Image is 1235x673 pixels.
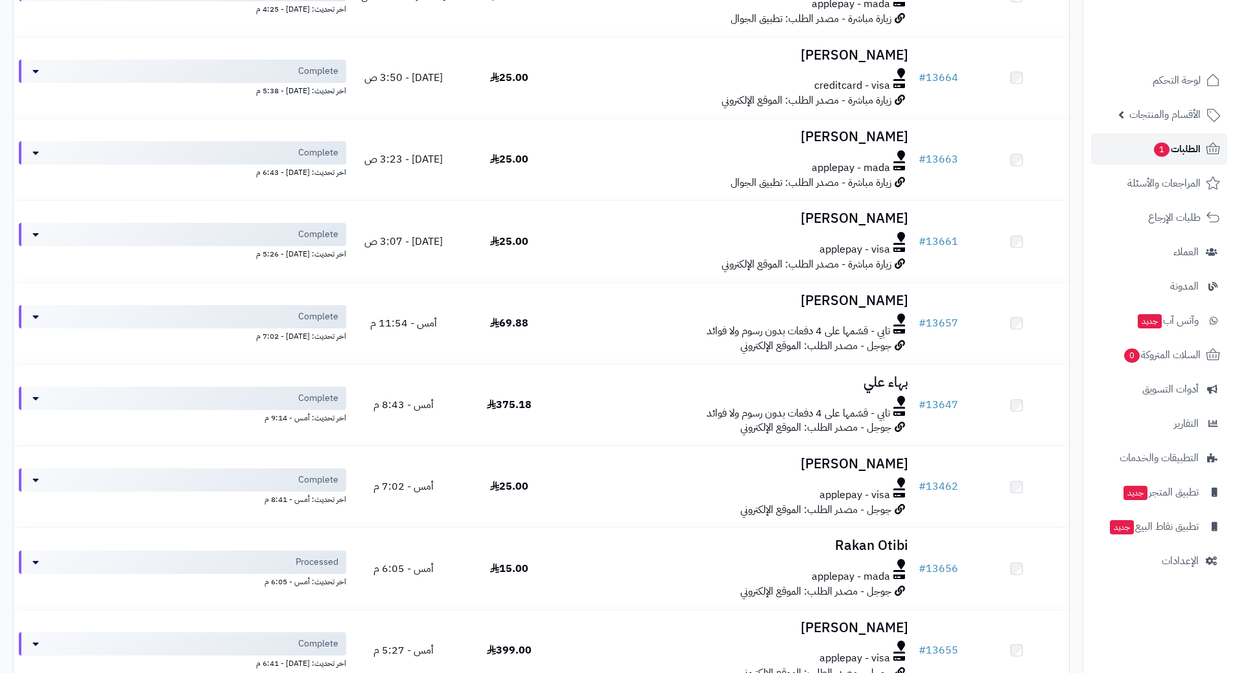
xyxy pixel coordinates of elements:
span: # [919,315,926,331]
a: تطبيق المتجرجديد [1091,477,1227,508]
span: [DATE] - 3:50 ص [364,70,443,86]
a: #13664 [919,70,958,86]
span: المدونة [1170,277,1199,295]
div: اخر تحديث: أمس - 6:05 م [19,574,346,587]
h3: [PERSON_NAME] [567,293,908,308]
span: الإعدادات [1162,552,1199,570]
span: جديد [1138,314,1162,328]
span: جوجل - مصدر الطلب: الموقع الإلكتروني [740,338,891,354]
span: التقارير [1174,415,1199,433]
a: السلات المتروكة0 [1091,339,1227,371]
h3: [PERSON_NAME] [567,130,908,144]
span: أمس - 8:43 م [373,397,434,413]
span: زيارة مباشرة - مصدر الطلب: الموقع الإلكتروني [722,257,891,272]
span: 69.88 [490,315,528,331]
span: creditcard - visa [814,78,890,93]
span: # [919,643,926,658]
span: Complete [298,473,338,486]
span: applepay - mada [812,569,890,584]
h3: [PERSON_NAME] [567,211,908,226]
span: [DATE] - 3:23 ص [364,152,443,167]
span: جوجل - مصدر الطلب: الموقع الإلكتروني [740,502,891,518]
span: طلبات الإرجاع [1148,209,1201,227]
a: الإعدادات [1091,545,1227,576]
span: أمس - 5:27 م [373,643,434,658]
a: أدوات التسويق [1091,374,1227,405]
span: # [919,152,926,167]
span: 1 [1154,143,1170,157]
span: زيارة مباشرة - مصدر الطلب: الموقع الإلكتروني [722,93,891,108]
span: أمس - 7:02 م [373,479,434,494]
span: 25.00 [490,479,528,494]
a: #13647 [919,397,958,413]
h3: [PERSON_NAME] [567,621,908,635]
span: زيارة مباشرة - مصدر الطلب: تطبيق الجوال [731,175,891,190]
span: Complete [298,65,338,78]
span: 399.00 [487,643,532,658]
h3: [PERSON_NAME] [567,48,908,63]
span: زيارة مباشرة - مصدر الطلب: تطبيق الجوال [731,11,891,27]
div: اخر تحديث: [DATE] - 5:38 م [19,83,346,97]
a: #13656 [919,561,958,576]
span: الطلبات [1153,140,1201,158]
h3: [PERSON_NAME] [567,457,908,472]
span: لوحة التحكم [1153,71,1201,89]
div: اخر تحديث: [DATE] - 4:25 م [19,1,346,15]
span: Complete [298,392,338,405]
span: أمس - 11:54 م [370,315,437,331]
a: #13462 [919,479,958,494]
a: #13663 [919,152,958,167]
span: التطبيقات والخدمات [1120,449,1199,467]
span: تطبيق المتجر [1122,483,1199,501]
a: المدونة [1091,271,1227,302]
span: 15.00 [490,561,528,576]
div: اخر تحديث: [DATE] - 7:02 م [19,328,346,342]
span: تابي - قسّمها على 4 دفعات بدون رسوم ولا فوائد [707,406,890,421]
span: 375.18 [487,397,532,413]
span: applepay - mada [812,161,890,176]
span: تابي - قسّمها على 4 دفعات بدون رسوم ولا فوائد [707,324,890,339]
h3: Rakan Otibi [567,538,908,553]
span: Complete [298,146,338,159]
div: اخر تحديث: [DATE] - 5:26 م [19,246,346,260]
span: # [919,70,926,86]
span: applepay - visa [819,242,890,257]
a: التقارير [1091,408,1227,439]
div: اخر تحديث: أمس - 8:41 م [19,492,346,505]
span: تطبيق نقاط البيع [1109,518,1199,536]
a: طلبات الإرجاع [1091,202,1227,233]
span: applepay - visa [819,488,890,503]
span: Complete [298,310,338,323]
div: اخر تحديث: [DATE] - 6:41 م [19,656,346,669]
div: اخر تحديث: [DATE] - 6:43 م [19,165,346,178]
span: Complete [298,228,338,241]
span: Complete [298,637,338,650]
a: التطبيقات والخدمات [1091,442,1227,473]
a: #13657 [919,315,958,331]
span: 25.00 [490,152,528,167]
a: الطلبات1 [1091,133,1227,165]
img: logo-2.png [1147,35,1223,62]
span: [DATE] - 3:07 ص [364,234,443,249]
span: # [919,479,926,494]
div: اخر تحديث: أمس - 9:14 م [19,410,346,424]
span: وآتس آب [1136,312,1199,330]
span: # [919,397,926,413]
span: أدوات التسويق [1142,380,1199,398]
span: الأقسام والمنتجات [1129,106,1201,124]
span: السلات المتروكة [1123,346,1201,364]
span: # [919,234,926,249]
a: العملاء [1091,236,1227,268]
a: وآتس آبجديد [1091,305,1227,336]
span: العملاء [1173,243,1199,261]
span: جوجل - مصدر الطلب: الموقع الإلكتروني [740,420,891,435]
span: 25.00 [490,70,528,86]
span: جديد [1110,520,1134,534]
span: جديد [1123,486,1147,500]
span: 25.00 [490,234,528,249]
a: المراجعات والأسئلة [1091,168,1227,199]
a: لوحة التحكم [1091,65,1227,96]
a: تطبيق نقاط البيعجديد [1091,511,1227,542]
span: # [919,561,926,576]
h3: بهاء علي [567,375,908,390]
